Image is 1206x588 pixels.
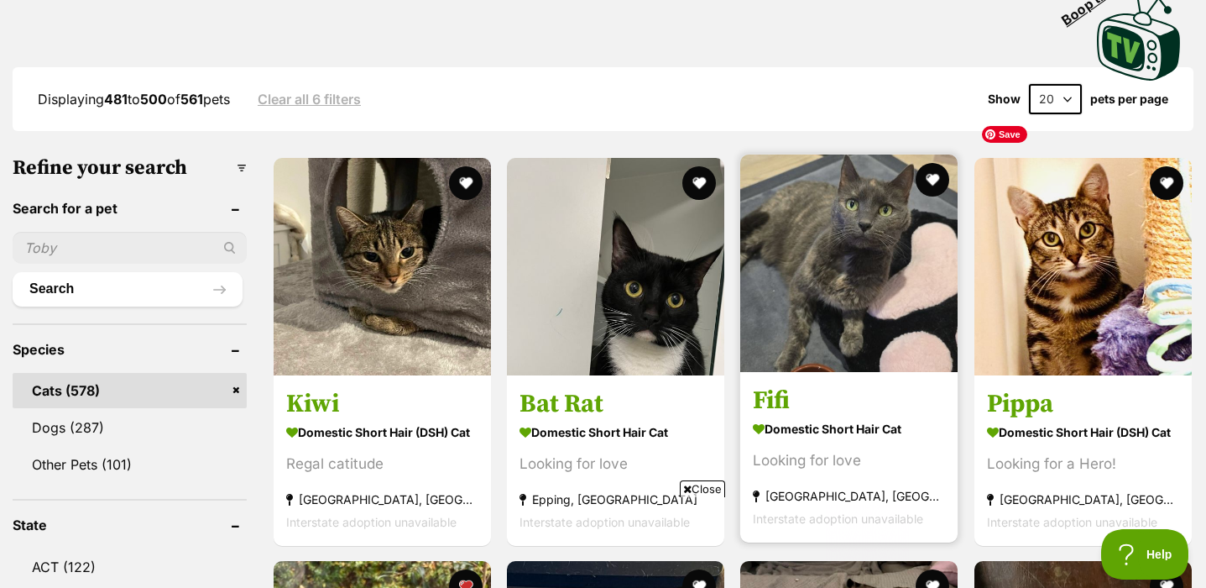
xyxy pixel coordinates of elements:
[740,155,958,372] img: Fifi - Domestic Short Hair Cat
[740,371,958,542] a: Fifi Domestic Short Hair Cat Looking for love [GEOGRAPHIC_DATA], [GEOGRAPHIC_DATA] Interstate ado...
[13,156,247,180] h3: Refine your search
[180,91,203,108] strong: 561
[274,158,491,375] img: Kiwi - Domestic Short Hair (DSH) Cat
[987,452,1179,475] div: Looking for a Hero!
[982,126,1027,143] span: Save
[13,201,247,216] header: Search for a pet
[974,375,1192,545] a: Pippa Domestic Short Hair (DSH) Cat Looking for a Hero! [GEOGRAPHIC_DATA], [GEOGRAPHIC_DATA] Inte...
[507,158,724,375] img: Bat Rat - Domestic Short Hair Cat
[286,487,478,510] strong: [GEOGRAPHIC_DATA], [GEOGRAPHIC_DATA]
[987,419,1179,444] strong: Domestic Short Hair (DSH) Cat
[987,387,1179,419] h3: Pippa
[286,387,478,419] h3: Kiwi
[682,166,716,200] button: favourite
[916,163,950,197] button: favourite
[286,514,457,528] span: Interstate adoption unavailable
[13,447,247,482] a: Other Pets (101)
[298,504,909,580] iframe: Advertisement
[753,449,945,471] div: Looking for love
[987,514,1157,528] span: Interstate adoption unavailable
[286,452,478,475] div: Regal catitude
[507,375,724,545] a: Bat Rat Domestic Short Hair Cat Looking for love Epping, [GEOGRAPHIC_DATA] Interstate adoption un...
[449,166,483,200] button: favourite
[13,517,247,533] header: State
[988,92,1021,106] span: Show
[286,419,478,444] strong: Domestic Short Hair (DSH) Cat
[104,91,128,108] strong: 481
[38,91,230,108] span: Displaying to of pets
[13,272,243,306] button: Search
[13,549,247,585] a: ACT (122)
[13,410,247,445] a: Dogs (287)
[519,452,712,475] div: Looking for love
[13,342,247,357] header: Species
[13,373,247,408] a: Cats (578)
[1150,166,1183,200] button: favourite
[258,92,361,107] a: Clear all 6 filters
[753,484,945,507] strong: [GEOGRAPHIC_DATA], [GEOGRAPHIC_DATA]
[140,91,167,108] strong: 500
[519,387,712,419] h3: Bat Rat
[753,384,945,416] h3: Fifi
[1101,529,1189,580] iframe: Help Scout Beacon - Open
[519,487,712,510] strong: Epping, [GEOGRAPHIC_DATA]
[680,480,725,497] span: Close
[753,416,945,440] strong: Domestic Short Hair Cat
[274,375,491,545] a: Kiwi Domestic Short Hair (DSH) Cat Regal catitude [GEOGRAPHIC_DATA], [GEOGRAPHIC_DATA] Interstate...
[13,232,247,264] input: Toby
[974,158,1192,375] img: Pippa - Domestic Short Hair (DSH) Cat
[519,419,712,444] strong: Domestic Short Hair Cat
[1090,92,1168,106] label: pets per page
[987,487,1179,510] strong: [GEOGRAPHIC_DATA], [GEOGRAPHIC_DATA]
